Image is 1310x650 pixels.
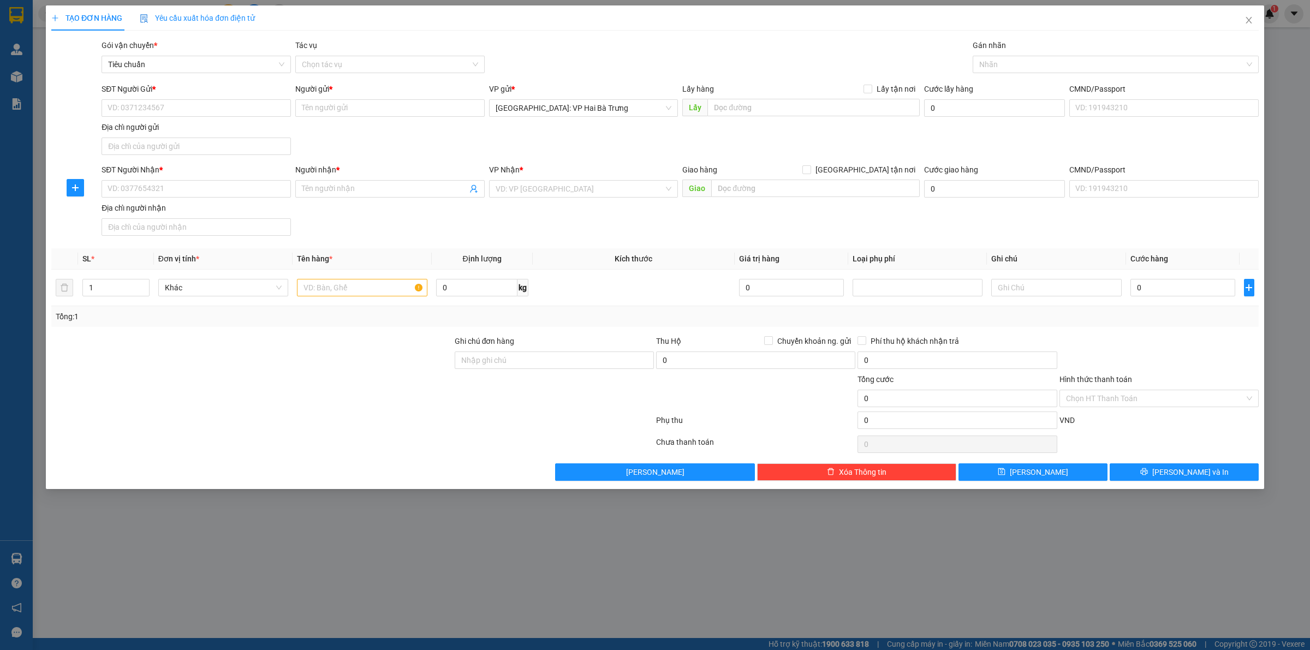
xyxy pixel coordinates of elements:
span: save [998,468,1005,476]
span: Tên hàng [297,254,332,263]
img: icon [140,14,148,23]
span: [GEOGRAPHIC_DATA] tận nơi [811,164,920,176]
div: Địa chỉ người nhận [102,202,291,214]
div: Địa chỉ người gửi [102,121,291,133]
span: [PERSON_NAME] [626,466,684,478]
span: user-add [469,184,478,193]
span: plus [51,14,59,22]
span: Decrease Value [137,288,149,296]
span: close [1244,16,1253,25]
button: save[PERSON_NAME] [958,463,1107,481]
button: printer[PERSON_NAME] và In [1110,463,1259,481]
input: VD: Bàn, Ghế [297,279,427,296]
input: Địa chỉ của người nhận [102,218,291,236]
span: Yêu cầu xuất hóa đơn điện tử [140,14,255,22]
span: Lấy hàng [682,85,714,93]
input: Địa chỉ của người gửi [102,138,291,155]
span: [PERSON_NAME] và In [1152,466,1229,478]
span: Lấy [682,99,707,116]
label: Cước lấy hàng [924,85,973,93]
label: Cước giao hàng [924,165,978,174]
span: Phí thu hộ khách nhận trả [866,335,963,347]
span: up [140,281,147,288]
button: [PERSON_NAME] [555,463,754,481]
th: Loại phụ phí [848,248,987,270]
div: Người gửi [295,83,485,95]
input: Cước giao hàng [924,180,1065,198]
span: VND [1059,416,1075,425]
span: Gói vận chuyển [102,41,157,50]
th: Ghi chú [987,248,1126,270]
div: Chưa thanh toán [655,436,856,455]
input: Cước lấy hàng [924,99,1065,117]
span: Kích thước [615,254,652,263]
span: Xóa Thông tin [839,466,886,478]
span: Đơn vị tính [158,254,199,263]
span: down [140,289,147,295]
div: CMND/Passport [1069,164,1259,176]
button: deleteXóa Thông tin [757,463,956,481]
input: Dọc đường [711,180,920,197]
input: Ghi Chú [991,279,1121,296]
button: delete [56,279,73,296]
div: VP gửi [489,83,678,95]
input: 0 [739,279,844,296]
span: Hà Nội: VP Hai Bà Trưng [496,100,672,116]
span: printer [1140,468,1148,476]
input: Ghi chú đơn hàng [455,351,654,369]
button: plus [1244,279,1254,296]
span: Khác [165,279,282,296]
span: plus [67,183,84,192]
span: plus [1244,283,1254,292]
span: Tiêu chuẩn [108,56,284,73]
span: Increase Value [137,279,149,288]
span: Định lượng [463,254,502,263]
label: Ghi chú đơn hàng [455,337,515,345]
span: TẠO ĐƠN HÀNG [51,14,122,22]
div: SĐT Người Nhận [102,164,291,176]
span: Giá trị hàng [739,254,779,263]
button: plus [67,179,84,196]
span: Giao hàng [682,165,717,174]
label: Tác vụ [295,41,317,50]
span: kg [517,279,528,296]
span: VP Nhận [489,165,520,174]
div: Người nhận [295,164,485,176]
span: Tổng cước [858,375,894,384]
span: delete [827,468,835,476]
span: [PERSON_NAME] [1010,466,1068,478]
label: Gán nhãn [973,41,1006,50]
label: Hình thức thanh toán [1059,375,1132,384]
span: Thu Hộ [656,337,681,345]
span: Chuyển khoản ng. gửi [773,335,855,347]
span: Giao [682,180,711,197]
div: Phụ thu [655,414,856,433]
input: Dọc đường [707,99,920,116]
div: SĐT Người Gửi [102,83,291,95]
button: Close [1234,5,1264,36]
span: SL [82,254,91,263]
div: CMND/Passport [1069,83,1259,95]
span: Cước hàng [1130,254,1168,263]
div: Tổng: 1 [56,311,505,323]
span: Lấy tận nơi [872,83,920,95]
